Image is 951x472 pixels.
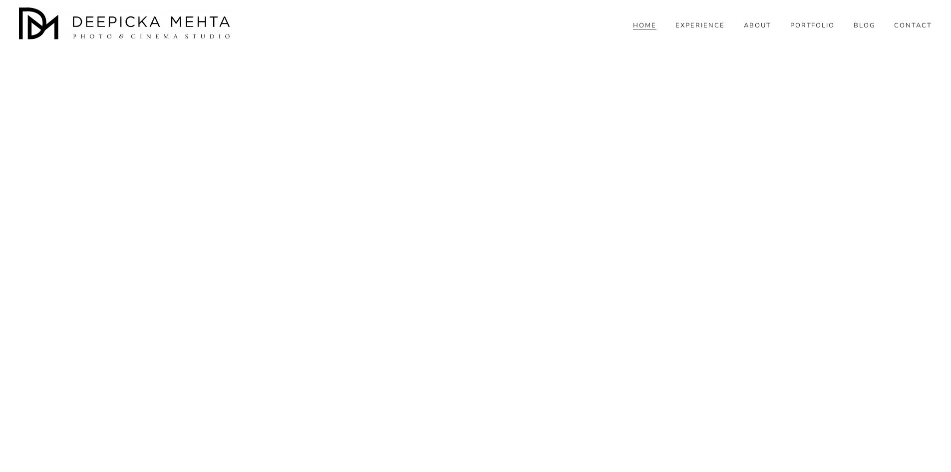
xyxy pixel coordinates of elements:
[854,21,875,30] a: folder dropdown
[19,7,234,42] img: Austin Wedding Photographer - Deepicka Mehta Photography &amp; Cinematography
[744,21,771,30] a: ABOUT
[790,21,835,30] a: PORTFOLIO
[675,21,725,30] a: EXPERIENCE
[633,21,656,30] a: HOME
[894,21,932,30] a: CONTACT
[854,22,875,30] span: BLOG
